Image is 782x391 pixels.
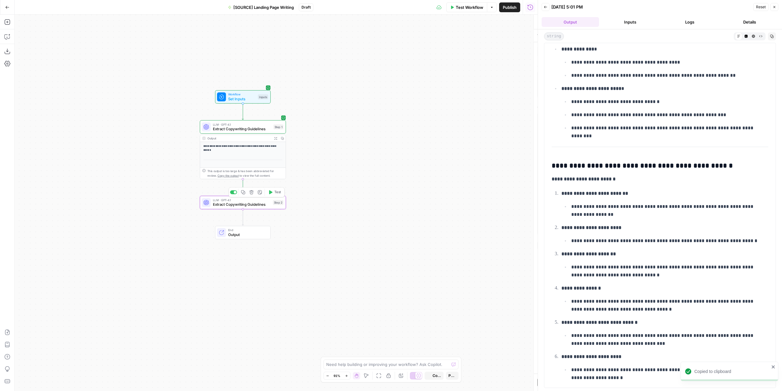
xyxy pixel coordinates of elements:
div: Inputs [258,94,268,99]
span: Extract Copywriting Guidelines [213,202,271,207]
div: EndOutput [200,226,286,239]
span: [SOURCE] Landing Page Writing [233,4,294,10]
button: Details [721,17,778,27]
button: Test [266,189,283,196]
button: Publish [499,2,520,12]
button: Logs [661,17,719,27]
span: Extract Copywriting Guidelines [213,126,271,131]
span: Reset [756,4,766,10]
button: Inputs [601,17,659,27]
span: Output [228,232,266,237]
div: Copied to clipboard [694,368,769,374]
div: Step 2 [273,200,283,205]
button: close [771,364,776,369]
span: Test [274,190,281,195]
div: Write your prompt [534,29,778,42]
div: Step 1 [273,124,283,129]
div: Output [207,136,271,141]
span: Draft [301,5,311,10]
span: LLM · GPT-4.1 [213,122,271,127]
div: LLM · GPT-4.1Extract Copywriting GuidelinesStep 2Test [200,196,286,209]
button: Test Workflow [446,2,487,12]
button: Reset [753,3,769,11]
button: Output [542,17,599,27]
span: Workflow [228,92,256,97]
span: End [228,228,266,232]
button: [SOURCE] Landing Page Writing [224,2,298,12]
g: Edge from start to step_1 [242,103,243,120]
span: LLM · GPT-4.1 [213,198,271,202]
span: Copy the output [217,174,239,177]
span: Publish [503,4,517,10]
span: Test Workflow [456,4,483,10]
span: string [544,32,564,40]
div: WorkflowSet InputsInputs [200,90,286,104]
span: Set Inputs [228,96,256,101]
g: Edge from step_2 to end [242,209,243,225]
div: This output is too large & has been abbreviated for review. to view the full content. [207,169,283,178]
